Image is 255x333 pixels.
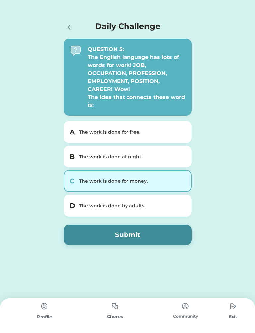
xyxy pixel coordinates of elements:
[88,45,185,109] div: QUESTION 5: The English language has lots of words for work! JOB, OCCUPATION, PROFESSION, EMPLOYM...
[70,201,75,211] h5: D
[179,300,192,313] img: type%3Dchores%2C%20state%3Ddefault.svg
[70,45,81,56] img: interface-help-question-message--bubble-help-mark-message-query-question-speech.svg
[38,300,51,313] img: type%3Dchores%2C%20state%3Ddefault.svg
[79,153,184,160] div: The work is done at night.
[220,314,246,320] div: Exit
[70,127,75,137] h5: A
[108,300,122,313] img: type%3Dchores%2C%20state%3Ddefault.svg
[64,225,192,245] button: Submit
[95,20,160,32] h4: Daily Challenge
[226,300,240,313] img: type%3Dchores%2C%20state%3Ddefault.svg
[79,129,184,136] div: The work is done for free.
[79,202,184,209] div: The work is done by adults.
[9,314,80,320] div: Profile
[70,176,75,186] h5: C
[80,313,150,320] div: Chores
[150,313,220,319] div: Community
[79,178,184,185] div: The work is done for money.
[70,152,75,162] h5: B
